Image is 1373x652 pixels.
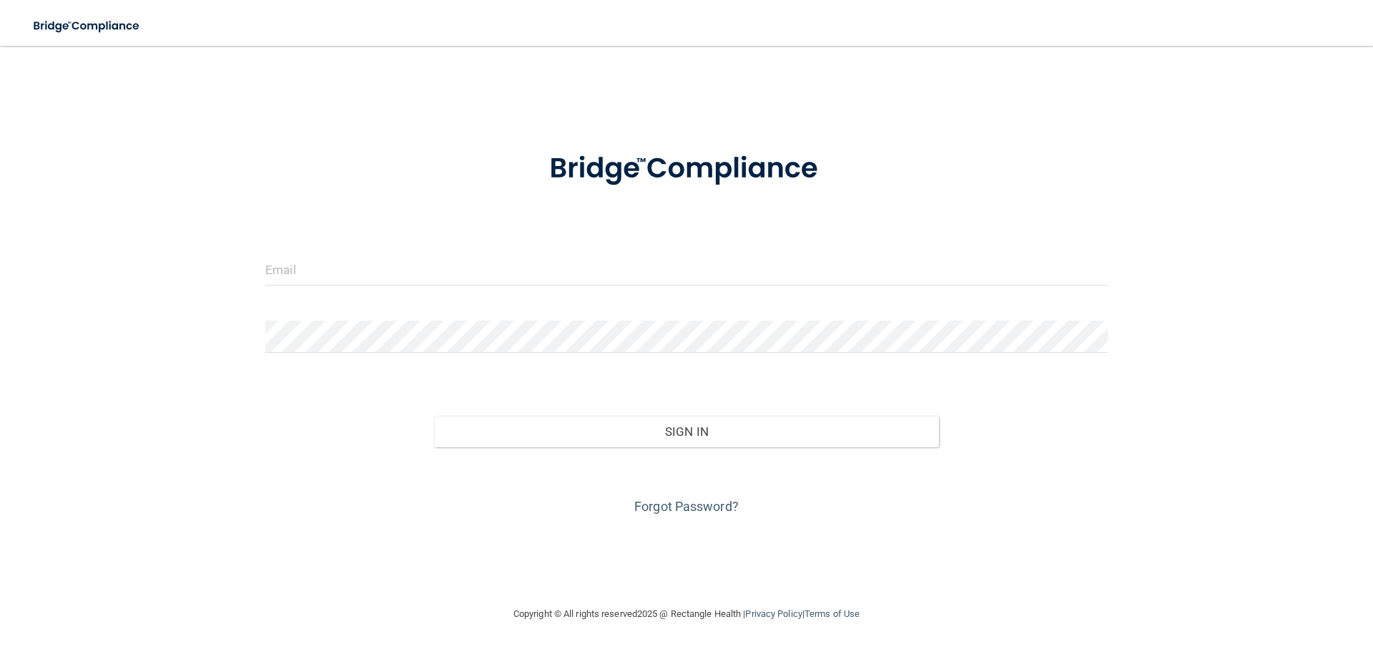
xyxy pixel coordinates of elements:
[265,253,1108,286] input: Email
[745,608,802,619] a: Privacy Policy
[634,499,739,514] a: Forgot Password?
[804,608,860,619] a: Terms of Use
[520,132,853,206] img: bridge_compliance_login_screen.278c3ca4.svg
[425,591,948,637] div: Copyright © All rights reserved 2025 @ Rectangle Health | |
[434,416,940,447] button: Sign In
[21,11,153,41] img: bridge_compliance_login_screen.278c3ca4.svg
